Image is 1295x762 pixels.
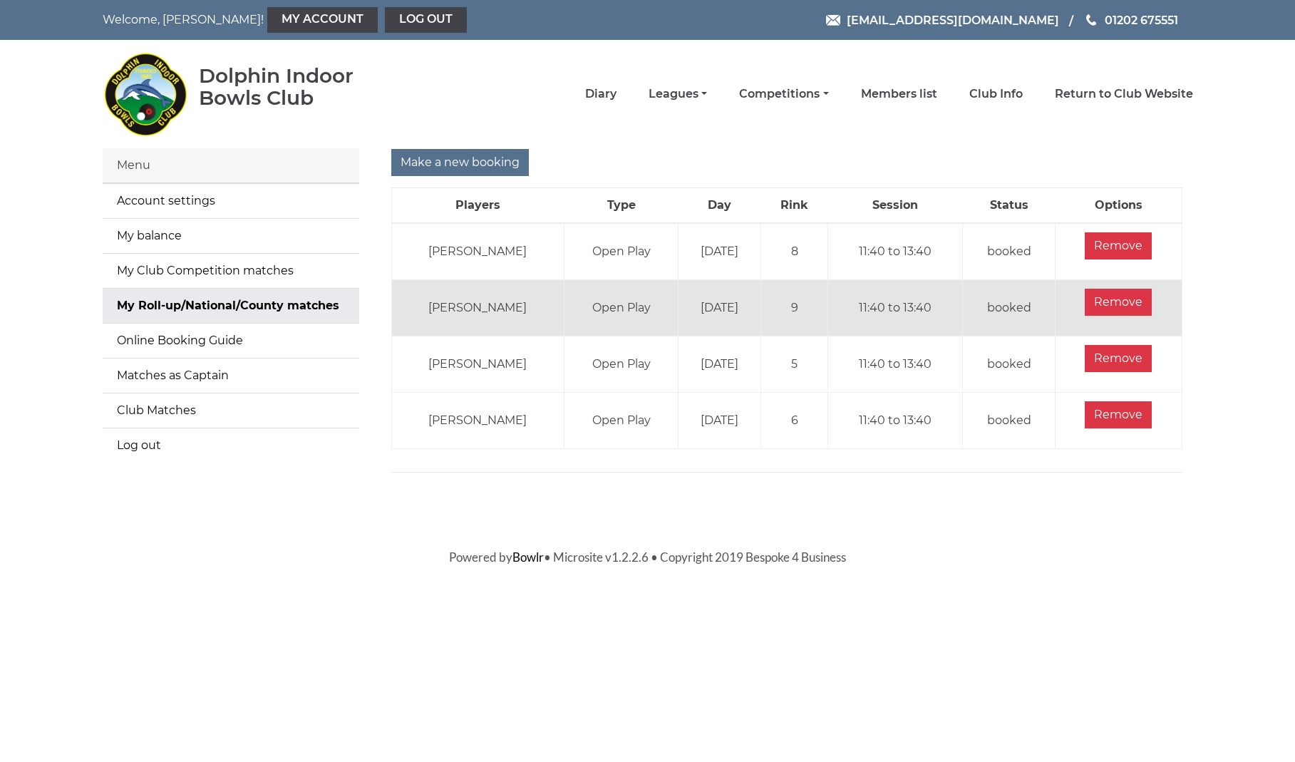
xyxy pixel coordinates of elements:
[1056,188,1182,224] th: Options
[391,280,564,336] td: [PERSON_NAME]
[739,86,828,102] a: Competitions
[103,289,359,323] a: My Roll-up/National/County matches
[861,86,937,102] a: Members list
[267,7,378,33] a: My Account
[649,86,707,102] a: Leagues
[564,393,678,449] td: Open Play
[103,184,359,218] a: Account settings
[678,336,760,393] td: [DATE]
[963,393,1056,449] td: booked
[963,336,1056,393] td: booked
[963,188,1056,224] th: Status
[1085,345,1152,372] input: Remove
[103,219,359,253] a: My balance
[1055,86,1193,102] a: Return to Club Website
[385,7,467,33] a: Log out
[847,13,1059,26] span: [EMAIL_ADDRESS][DOMAIN_NAME]
[103,254,359,288] a: My Club Competition matches
[103,44,188,144] img: Dolphin Indoor Bowls Club
[828,280,963,336] td: 11:40 to 13:40
[761,188,828,224] th: Rink
[828,336,963,393] td: 11:40 to 13:40
[564,280,678,336] td: Open Play
[103,428,359,463] a: Log out
[1084,11,1178,29] a: Phone us 01202 675551
[391,393,564,449] td: [PERSON_NAME]
[1105,13,1178,26] span: 01202 675551
[199,65,399,109] div: Dolphin Indoor Bowls Club
[391,223,564,280] td: [PERSON_NAME]
[761,393,828,449] td: 6
[512,550,544,565] a: Bowlr
[761,280,828,336] td: 9
[678,223,760,280] td: [DATE]
[963,223,1056,280] td: booked
[103,324,359,358] a: Online Booking Guide
[828,223,963,280] td: 11:40 to 13:40
[1086,14,1096,26] img: Phone us
[678,280,760,336] td: [DATE]
[828,393,963,449] td: 11:40 to 13:40
[1085,232,1152,259] input: Remove
[564,336,678,393] td: Open Play
[585,86,616,102] a: Diary
[761,336,828,393] td: 5
[391,149,529,176] input: Make a new booking
[103,359,359,393] a: Matches as Captain
[828,188,963,224] th: Session
[826,15,840,26] img: Email
[963,280,1056,336] td: booked
[391,336,564,393] td: [PERSON_NAME]
[826,11,1059,29] a: Email [EMAIL_ADDRESS][DOMAIN_NAME]
[564,223,678,280] td: Open Play
[103,7,545,33] nav: Welcome, [PERSON_NAME]!
[103,148,359,183] div: Menu
[678,393,760,449] td: [DATE]
[678,188,760,224] th: Day
[1085,289,1152,316] input: Remove
[391,188,564,224] th: Players
[564,188,678,224] th: Type
[969,86,1023,102] a: Club Info
[103,393,359,428] a: Club Matches
[761,223,828,280] td: 8
[449,550,846,565] span: Powered by • Microsite v1.2.2.6 • Copyright 2019 Bespoke 4 Business
[1085,401,1152,428] input: Remove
